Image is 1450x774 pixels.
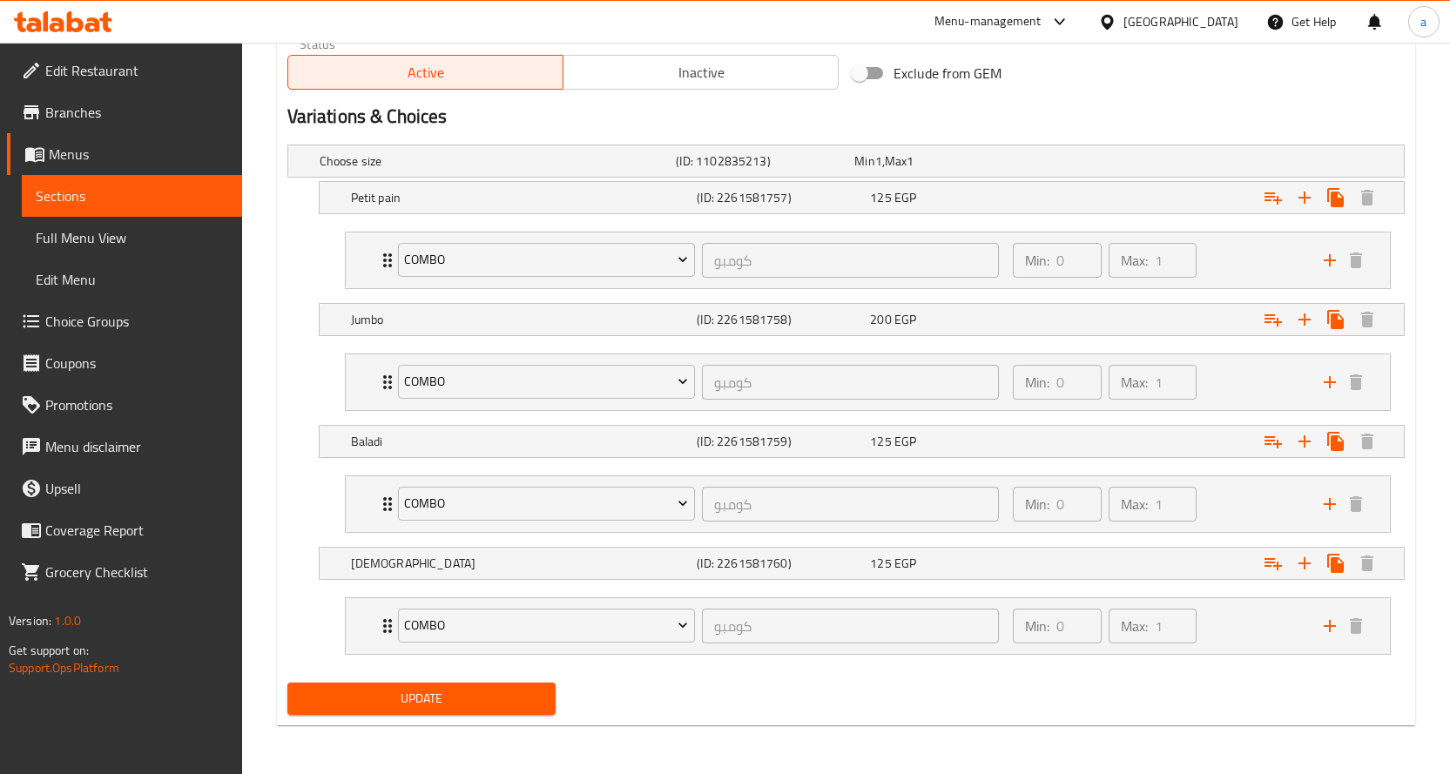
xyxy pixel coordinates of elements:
span: 125 [870,430,891,453]
h2: Variations & Choices [287,104,1405,130]
div: Expand [346,232,1390,288]
p: Min: [1025,494,1049,515]
span: Choice Groups [45,311,228,332]
span: EGP [894,552,916,575]
h5: (ID: 2261581758) [697,311,863,328]
span: Menu disclaimer [45,436,228,457]
h5: [DEMOGRAPHIC_DATA] [351,555,691,572]
a: Upsell [7,468,242,509]
span: 1.0.0 [54,609,81,632]
h5: (ID: 1102835213) [676,152,847,170]
span: a [1420,12,1426,31]
div: Expand [346,476,1390,532]
div: Expand [320,304,1404,335]
a: Promotions [7,384,242,426]
button: Add choice group [1258,304,1289,335]
div: Expand [346,598,1390,654]
span: 125 [870,552,891,575]
button: Delete Petit pain [1352,182,1383,213]
a: Sections [22,175,242,217]
button: Add choice group [1258,548,1289,579]
span: EGP [894,186,916,209]
span: Min [854,150,874,172]
span: Branches [45,102,228,123]
span: Version: [9,609,51,632]
p: Min: [1025,616,1049,636]
button: Combo [398,365,695,400]
button: add [1317,247,1343,273]
button: add [1317,369,1343,395]
span: Combo [404,615,688,636]
button: Add choice group [1258,182,1289,213]
li: Expand [331,590,1405,662]
button: Combo [398,487,695,522]
span: EGP [894,308,916,331]
p: Max: [1121,616,1148,636]
span: 200 [870,308,891,331]
a: Choice Groups [7,300,242,342]
span: Promotions [45,394,228,415]
div: [GEOGRAPHIC_DATA] [1123,12,1238,31]
li: Expand [331,347,1405,418]
button: Active [287,55,563,90]
span: Max [885,150,907,172]
li: Expand [331,225,1405,296]
button: Add new choice [1289,426,1320,457]
button: Combo [398,609,695,643]
button: delete [1343,369,1369,395]
a: Full Menu View [22,217,242,259]
button: Delete Baladi [1352,426,1383,457]
span: Update [301,688,543,710]
h5: (ID: 2261581759) [697,433,863,450]
li: Expand [331,468,1405,540]
div: Expand [346,354,1390,410]
h5: Petit pain [351,189,691,206]
span: Menus [49,144,228,165]
a: Menus [7,133,242,175]
div: Expand [320,426,1404,457]
h5: Choose size [320,152,670,170]
a: Coverage Report [7,509,242,551]
div: Menu-management [934,11,1042,32]
button: Clone new choice [1320,182,1352,213]
h5: Baladi [351,433,691,450]
button: delete [1343,247,1369,273]
button: Delete Jumbo [1352,304,1383,335]
span: 125 [870,186,891,209]
span: Coverage Report [45,520,228,541]
button: Add new choice [1289,182,1320,213]
button: add [1317,613,1343,639]
span: Inactive [570,60,832,85]
button: Update [287,683,556,715]
button: delete [1343,491,1369,517]
span: Coupons [45,353,228,374]
p: Min: [1025,250,1049,271]
p: Max: [1121,372,1148,393]
span: Combo [404,493,688,515]
a: Support.OpsPlatform [9,656,119,679]
span: Combo [404,371,688,393]
button: Add new choice [1289,548,1320,579]
a: Edit Menu [22,259,242,300]
h5: (ID: 2261581760) [697,555,863,572]
button: Add choice group [1258,426,1289,457]
span: Grocery Checklist [45,562,228,582]
span: Active [295,60,556,85]
button: Clone new choice [1320,304,1352,335]
a: Grocery Checklist [7,551,242,593]
button: Delete Syrian [1352,548,1383,579]
a: Branches [7,91,242,133]
p: Min: [1025,372,1049,393]
span: Full Menu View [36,227,228,248]
div: Expand [320,548,1404,579]
div: Expand [288,145,1404,177]
button: Clone new choice [1320,426,1352,457]
button: delete [1343,613,1369,639]
button: Combo [398,243,695,278]
span: Combo [404,249,688,271]
h5: Jumbo [351,311,691,328]
div: Expand [320,182,1404,213]
span: Edit Restaurant [45,60,228,81]
span: Upsell [45,478,228,499]
span: Exclude from GEM [894,63,1002,84]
